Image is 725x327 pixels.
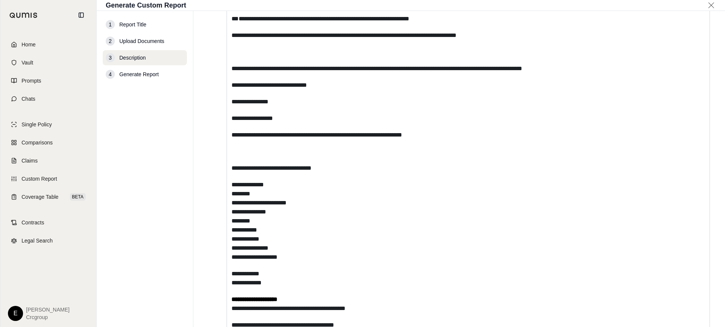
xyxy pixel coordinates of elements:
[22,139,52,146] span: Comparisons
[5,152,92,169] a: Claims
[22,237,53,244] span: Legal Search
[106,70,115,79] div: 4
[119,37,164,45] span: Upload Documents
[22,121,52,128] span: Single Policy
[106,53,115,62] div: 3
[5,170,92,187] a: Custom Report
[22,219,44,226] span: Contracts
[5,232,92,249] a: Legal Search
[5,134,92,151] a: Comparisons
[5,72,92,89] a: Prompts
[5,116,92,133] a: Single Policy
[106,37,115,46] div: 2
[119,54,146,61] span: Description
[106,20,115,29] div: 1
[22,193,59,201] span: Coverage Table
[119,21,147,28] span: Report Title
[75,9,87,21] button: Collapse sidebar
[5,36,92,53] a: Home
[22,41,35,48] span: Home
[26,313,69,321] span: Crcgroup
[22,59,33,66] span: Vault
[5,214,92,231] a: Contracts
[119,71,159,78] span: Generate Report
[22,175,57,183] span: Custom Report
[8,306,23,321] div: E
[22,95,35,103] span: Chats
[22,77,41,84] span: Prompts
[70,193,86,201] span: BETA
[5,54,92,71] a: Vault
[22,157,38,164] span: Claims
[9,12,38,18] img: Qumis Logo
[26,306,69,313] span: [PERSON_NAME]
[5,91,92,107] a: Chats
[5,189,92,205] a: Coverage TableBETA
